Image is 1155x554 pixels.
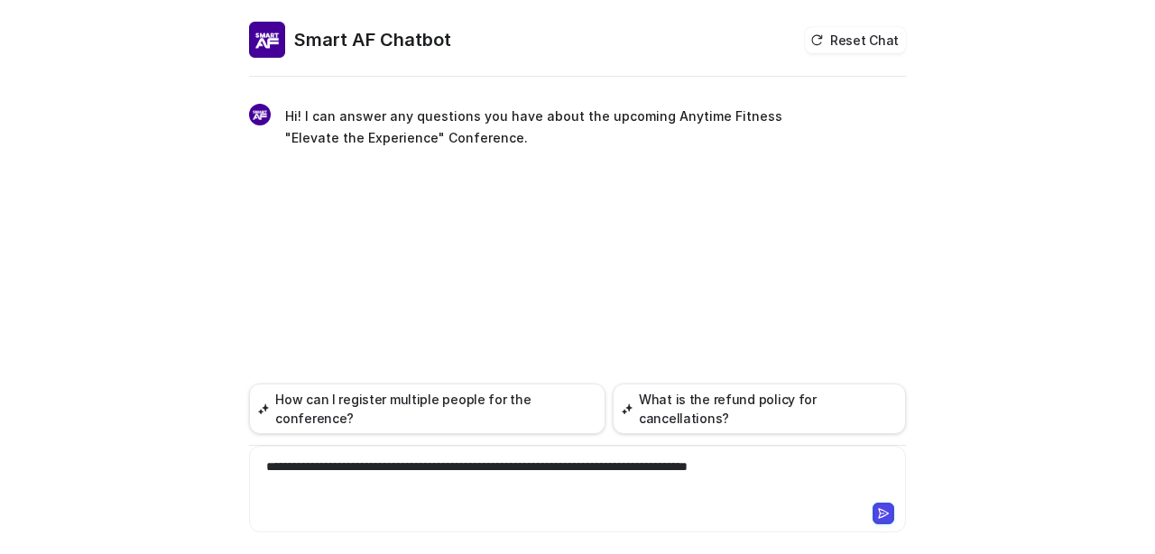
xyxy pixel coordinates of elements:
[249,22,285,58] img: Widget
[805,27,906,53] button: Reset Chat
[285,106,813,149] p: Hi! I can answer any questions you have about the upcoming Anytime Fitness "Elevate the Experienc...
[249,383,605,434] button: How can I register multiple people for the conference?
[249,104,271,125] img: Widget
[613,383,906,434] button: What is the refund policy for cancellations?
[294,27,451,52] h2: Smart AF Chatbot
